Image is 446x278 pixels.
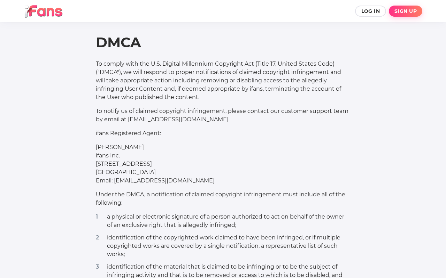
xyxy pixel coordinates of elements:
[394,8,417,14] span: Sign up
[96,33,351,51] h1: DMCA
[96,190,351,207] p: Under the DMCA, a notification of claimed copyright infringement must include all of the following:
[355,6,386,17] button: Log In
[96,60,351,101] p: To comply with the U.S. Digital Millennium Copyright Act (Title 17, United States Code) ("DMCA"),...
[96,107,351,124] p: To notify us of claimed copyright infringement, please contact our customer support team by email...
[389,6,422,17] button: Sign up
[96,129,351,138] p: ifans Registered Agent:
[96,234,351,259] li: identification of the copyrighted work claimed to have been infringed, or if multiple copyrighted...
[96,143,351,185] p: [PERSON_NAME] ifans Inc. [STREET_ADDRESS] [GEOGRAPHIC_DATA] Email: [EMAIL_ADDRESS][DOMAIN_NAME]
[361,8,380,14] span: Log In
[96,213,351,229] li: a physical or electronic signature of a person authorized to act on behalf of the owner of an exc...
